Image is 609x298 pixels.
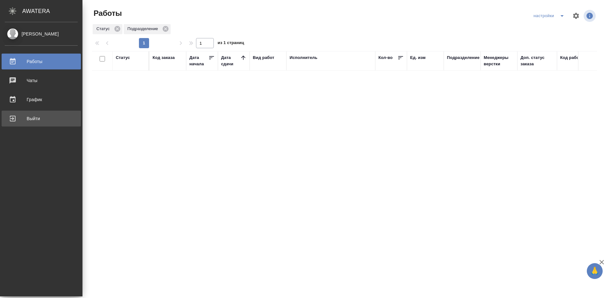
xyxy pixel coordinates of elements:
div: Кол-во [378,55,393,61]
div: split button [532,11,568,21]
div: Работы [5,57,78,66]
span: 🙏 [589,264,600,278]
div: Статус [116,55,130,61]
span: Работы [92,8,122,18]
div: Выйти [5,114,78,123]
a: Чаты [2,73,81,88]
div: Подразделение [447,55,480,61]
div: Доп. статус заказа [521,55,554,67]
div: Статус [93,24,122,34]
div: Подразделение [124,24,171,34]
span: из 1 страниц [218,39,244,48]
div: Исполнитель [290,55,318,61]
div: [PERSON_NAME] [5,30,78,37]
div: Менеджеры верстки [484,55,514,67]
div: Дата сдачи [221,55,240,67]
div: Вид работ [253,55,274,61]
div: График [5,95,78,104]
p: Подразделение [128,26,160,32]
button: 🙏 [587,263,603,279]
a: Выйти [2,111,81,126]
a: Работы [2,54,81,69]
div: AWATERA [22,5,82,17]
div: Дата начала [189,55,208,67]
div: Код заказа [153,55,175,61]
div: Код работы [560,55,585,61]
p: Статус [96,26,112,32]
div: Ед. изм [410,55,426,61]
a: График [2,92,81,107]
div: Чаты [5,76,78,85]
